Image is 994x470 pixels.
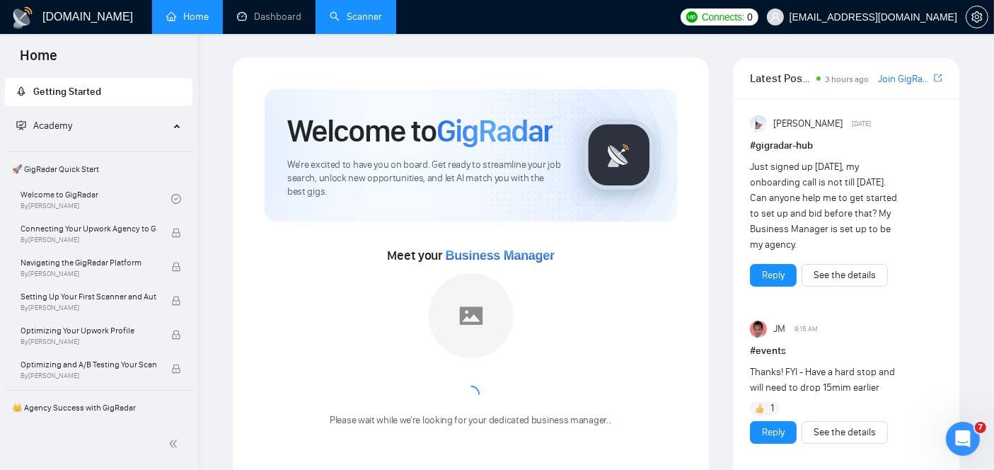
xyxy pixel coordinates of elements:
span: By [PERSON_NAME] [21,338,156,346]
a: setting [966,11,988,23]
span: lock [171,330,181,340]
span: lock [171,228,181,238]
span: user [770,12,780,22]
span: rocket [16,86,26,96]
span: GigRadar [437,112,553,150]
span: Getting Started [33,86,101,98]
img: gigradar-logo.png [584,120,654,190]
div: Thanks! FYI - Have a hard stop and will need to drop 15mim earlier [750,365,903,396]
h1: # gigradar-hub [750,138,942,154]
div: Just signed up [DATE], my onboarding call is not till [DATE]. Can anyone help me to get started t... [750,159,903,253]
span: Academy [33,120,72,132]
span: By [PERSON_NAME] [21,236,156,244]
a: homeHome [166,11,209,23]
span: 🚀 GigRadar Quick Start [6,155,191,183]
button: setting [966,6,988,28]
span: By [PERSON_NAME] [21,304,156,312]
img: JM [750,321,767,338]
div: Please wait while we're looking for your dedicated business manager... [321,414,620,428]
li: Getting Started [5,78,192,106]
span: 9:15 AM [794,323,818,336]
h1: # events [750,343,942,359]
span: 7 [975,422,986,433]
a: searchScanner [330,11,382,23]
a: Welcome to GigRadarBy[PERSON_NAME] [21,183,171,214]
span: By [PERSON_NAME] [21,372,156,380]
span: Academy [16,120,72,132]
span: [DATE] [852,117,871,130]
button: See the details [802,421,888,444]
span: Business Manager [446,248,555,263]
span: Optimizing Your Upwork Profile [21,323,156,338]
span: 👑 Agency Success with GigRadar [6,394,191,422]
span: check-circle [171,194,181,204]
a: export [934,71,942,85]
span: Latest Posts from the GigRadar Community [750,69,812,87]
span: Connects: [702,9,744,25]
span: Home [8,45,69,75]
span: Navigating the GigRadar Platform [21,256,156,270]
span: export [934,72,942,84]
img: 👍 [755,403,765,413]
a: dashboardDashboard [237,11,301,23]
a: See the details [814,268,876,283]
span: By [PERSON_NAME] [21,270,156,278]
span: Meet your [388,248,555,263]
span: fund-projection-screen [16,120,26,130]
span: Optimizing and A/B Testing Your Scanner for Better Results [21,357,156,372]
span: lock [171,296,181,306]
iframe: Intercom live chat [946,422,980,456]
img: Anisuzzaman Khan [750,115,767,132]
span: double-left [168,437,183,451]
span: JM [773,321,785,337]
span: loading [459,382,483,406]
button: Reply [750,421,797,444]
span: Connecting Your Upwork Agency to GigRadar [21,222,156,236]
span: Setting Up Your First Scanner and Auto-Bidder [21,290,156,304]
a: See the details [814,425,876,440]
img: upwork-logo.png [686,11,698,23]
h1: Welcome to [287,112,553,150]
span: 3 hours ago [825,74,869,84]
button: Reply [750,264,797,287]
a: Join GigRadar Slack Community [878,71,931,87]
span: [PERSON_NAME] [773,116,843,132]
span: We're excited to have you on board. Get ready to streamline your job search, unlock new opportuni... [287,159,561,199]
span: 1 [770,401,774,415]
a: Reply [762,425,785,440]
img: placeholder.png [429,273,514,358]
span: 0 [747,9,753,25]
img: logo [11,6,34,29]
span: lock [171,364,181,374]
span: lock [171,262,181,272]
a: Reply [762,268,785,283]
button: See the details [802,264,888,287]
